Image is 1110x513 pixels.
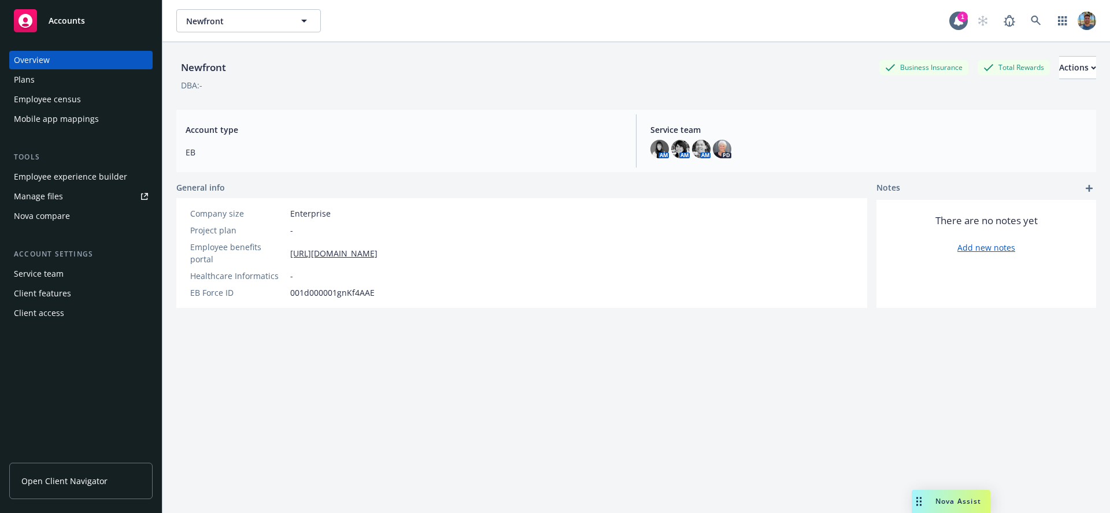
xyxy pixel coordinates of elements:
[9,304,153,322] a: Client access
[14,90,81,109] div: Employee census
[912,490,926,513] div: Drag to move
[1024,9,1048,32] a: Search
[190,270,286,282] div: Healthcare Informatics
[14,207,70,225] div: Nova compare
[9,151,153,163] div: Tools
[9,265,153,283] a: Service team
[49,16,85,25] span: Accounts
[9,168,153,186] a: Employee experience builder
[190,224,286,236] div: Project plan
[912,490,990,513] button: Nova Assist
[971,9,994,32] a: Start snowing
[650,124,1087,136] span: Service team
[176,181,225,194] span: General info
[9,51,153,69] a: Overview
[9,90,153,109] a: Employee census
[692,140,711,158] img: photo
[290,270,293,282] span: -
[190,207,286,220] div: Company size
[9,187,153,206] a: Manage files
[713,140,731,158] img: photo
[14,51,50,69] div: Overview
[176,60,231,75] div: Newfront
[290,287,375,299] span: 001d000001gnKf4AAE
[186,15,286,27] span: Newfront
[290,207,331,220] span: Enterprise
[650,140,669,158] img: photo
[14,187,63,206] div: Manage files
[176,9,321,32] button: Newfront
[9,5,153,37] a: Accounts
[190,287,286,299] div: EB Force ID
[181,79,202,91] div: DBA: -
[879,60,968,75] div: Business Insurance
[935,496,981,506] span: Nova Assist
[9,110,153,128] a: Mobile app mappings
[190,241,286,265] div: Employee benefits portal
[14,284,71,303] div: Client features
[1059,56,1096,79] button: Actions
[290,247,378,259] a: [URL][DOMAIN_NAME]
[14,70,35,89] div: Plans
[1051,9,1074,32] a: Switch app
[9,248,153,260] div: Account settings
[290,224,293,236] span: -
[21,475,108,487] span: Open Client Navigator
[978,60,1050,75] div: Total Rewards
[9,284,153,303] a: Client features
[1078,12,1096,30] img: photo
[998,9,1021,32] a: Report a Bug
[9,70,153,89] a: Plans
[1082,181,1096,195] a: add
[186,146,622,158] span: EB
[9,207,153,225] a: Nova compare
[671,140,690,158] img: photo
[876,181,900,195] span: Notes
[186,124,622,136] span: Account type
[935,214,1038,228] span: There are no notes yet
[14,110,99,128] div: Mobile app mappings
[14,168,127,186] div: Employee experience builder
[14,304,64,322] div: Client access
[957,12,968,22] div: 1
[14,265,64,283] div: Service team
[1059,57,1096,79] div: Actions
[957,241,1015,254] a: Add new notes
